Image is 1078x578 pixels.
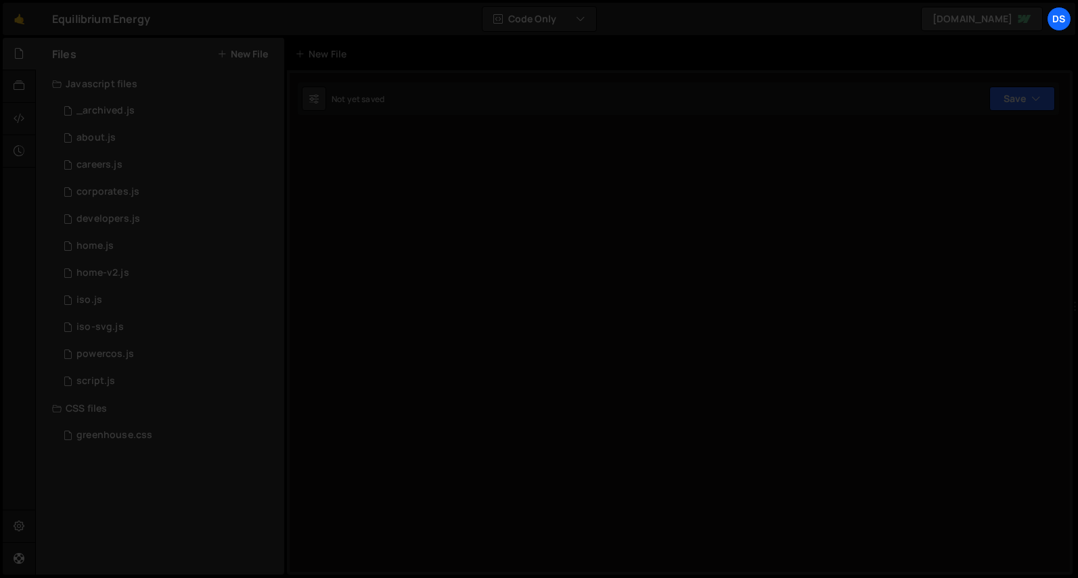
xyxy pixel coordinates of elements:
[52,422,284,449] div: 8948/19054.css
[76,267,129,279] div: home-v2.js
[52,260,284,287] div: 8948/45512.js
[3,3,36,35] a: 🤙
[36,395,284,422] div: CSS files
[76,159,122,171] div: careers.js
[52,287,284,314] div: 8948/18968.js
[52,151,284,178] div: 8948/19103.js
[76,294,102,306] div: iso.js
[52,178,284,206] div: 8948/19790.js
[52,206,284,233] div: 8948/19093.js
[76,105,135,117] div: _archived.js
[332,93,384,105] div: Not yet saved
[52,314,284,341] div: 8948/19838.js
[76,321,124,333] div: iso-svg.js
[76,132,116,144] div: about.js
[76,186,139,198] div: corporates.js
[1047,7,1071,31] a: DS
[52,368,284,395] div: 8948/18945.js
[52,47,76,62] h2: Files
[295,47,352,61] div: New File
[76,375,115,387] div: script.js
[52,124,284,151] div: 8948/19847.js
[76,240,114,252] div: home.js
[76,429,152,441] div: greenhouse.css
[52,11,150,27] div: Equilibrium Energy
[989,87,1055,111] button: Save
[36,70,284,97] div: Javascript files
[921,7,1043,31] a: [DOMAIN_NAME]
[482,7,596,31] button: Code Only
[52,233,284,260] div: 8948/19433.js
[76,348,134,360] div: powercos.js
[52,97,284,124] div: 8948/45642.js
[217,49,268,59] button: New File
[52,341,284,368] div: 8948/19934.js
[76,213,140,225] div: developers.js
